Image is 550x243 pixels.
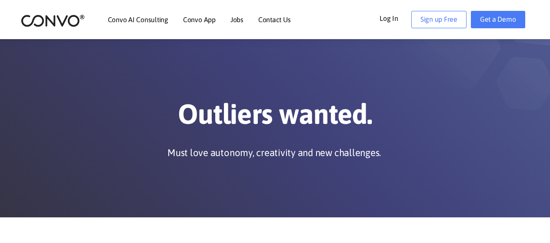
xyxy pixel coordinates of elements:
[34,97,517,137] h1: Outliers wanted.
[167,146,381,159] p: Must love autonomy, creativity and new challenges.
[380,11,411,25] a: Log In
[471,11,525,28] a: Get a Demo
[230,16,243,23] a: Jobs
[108,16,168,23] a: Convo AI Consulting
[21,14,85,27] img: logo_2.png
[258,16,291,23] a: Contact Us
[183,16,216,23] a: Convo App
[411,11,467,28] a: Sign up Free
